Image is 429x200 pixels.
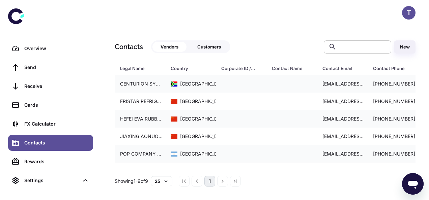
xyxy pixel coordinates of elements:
[115,77,165,90] div: CENTURION SYSTEMS PTY LTD
[24,101,89,109] div: Cards
[221,64,255,73] div: Corporate ID / VAT
[317,147,368,160] div: [EMAIL_ADDRESS][DOMAIN_NAME]
[171,64,204,73] div: Country
[317,112,368,125] div: [EMAIL_ADDRESS][DOMAIN_NAME]
[115,42,143,52] h1: Contacts
[272,64,306,73] div: Contact Name
[368,147,418,160] div: [PHONE_NUMBER]
[272,64,314,73] span: Contact Name
[115,112,165,125] div: HEFEI EVA RUBBER MANUFACTURER CO., LTD
[180,168,228,175] div: [GEOGRAPHIC_DATA]
[373,64,407,73] div: Contact Phone
[171,64,213,73] span: Country
[322,64,356,73] div: Contact Email
[368,77,418,90] div: [PHONE_NUMBER]
[115,165,165,178] div: SHOUGUANG HUANYA WINDOW DECORATION CO LTD
[8,172,93,189] div: Settings
[368,112,418,125] div: [PHONE_NUMBER]
[216,165,266,178] div: NA
[178,176,242,187] nav: pagination navigation
[180,115,228,123] div: [GEOGRAPHIC_DATA]
[115,147,165,160] div: POP COMPANY SA
[180,80,228,88] div: [GEOGRAPHIC_DATA]
[8,40,93,57] a: Overview
[317,130,368,143] div: [EMAIL_ADDRESS][DOMAIN_NAME]
[317,95,368,108] div: [EMAIL_ADDRESS][DOMAIN_NAME]
[8,59,93,75] a: Send
[24,82,89,90] div: Receive
[24,177,79,184] div: Settings
[180,98,228,105] div: [GEOGRAPHIC_DATA]
[368,130,418,143] div: [PHONE_NUMBER]
[8,135,93,151] a: Contacts
[24,64,89,71] div: Send
[221,64,264,73] span: Corporate ID / VAT
[402,6,416,20] button: T
[180,133,228,140] div: [GEOGRAPHIC_DATA]
[322,64,365,73] span: Contact Email
[8,154,93,170] a: Rewards
[120,64,154,73] div: Legal Name
[8,78,93,94] a: Receive
[368,95,418,108] div: [PHONE_NUMBER]
[368,165,418,178] div: [PHONE_NUMBER]
[115,130,165,143] div: JIAXING AONUO TEXTILE TECHNOLOGY CO.,LTD
[24,139,89,146] div: Contacts
[24,120,89,128] div: FX Calculator
[394,40,416,54] button: New
[24,158,89,165] div: Rewards
[317,77,368,90] div: [EMAIL_ADDRESS][DOMAIN_NAME]
[115,95,165,108] div: FRISTAR REFRIGERATION LIMITED.
[204,176,215,187] button: page 1
[373,64,416,73] span: Contact Phone
[24,45,89,52] div: Overview
[402,173,424,195] iframe: Button to launch messaging window
[189,42,229,52] button: Customers
[317,165,368,178] div: [EMAIL_ADDRESS][DOMAIN_NAME]
[8,97,93,113] a: Cards
[120,64,163,73] span: Legal Name
[151,176,172,186] button: 25
[180,150,228,158] div: [GEOGRAPHIC_DATA]
[8,116,93,132] a: FX Calculator
[115,177,148,185] p: Showing 1-9 of 9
